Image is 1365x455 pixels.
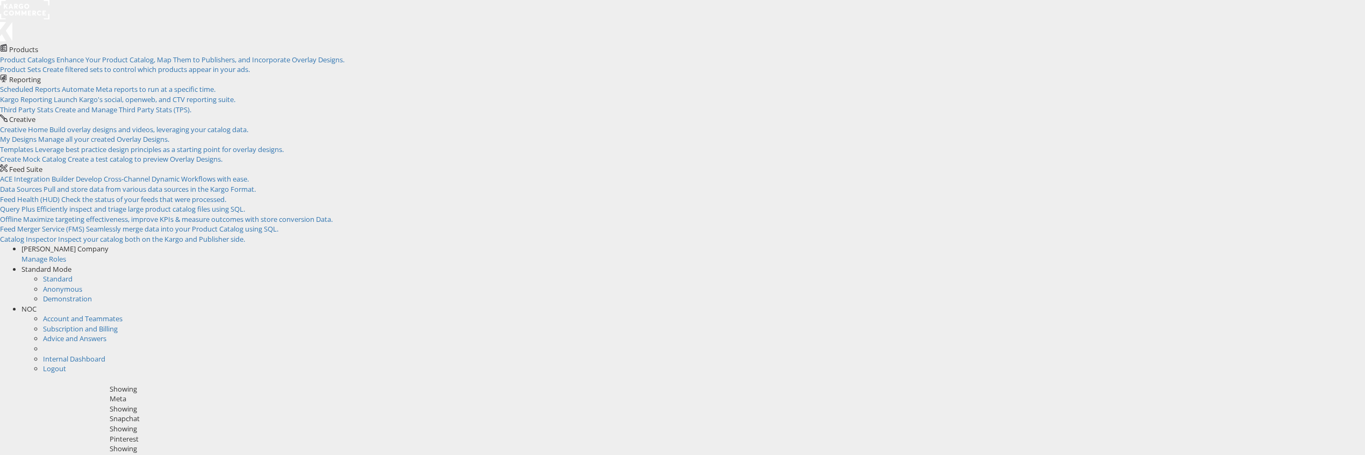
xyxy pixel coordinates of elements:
[43,274,73,284] a: Standard
[37,204,245,214] span: Efficiently inspect and triage large product catalog files using SQL.
[44,184,256,194] span: Pull and store data from various data sources in the Kargo Format.
[43,364,66,373] a: Logout
[43,324,118,334] a: Subscription and Billing
[58,234,245,244] span: Inspect your catalog both on the Kargo and Publisher side.
[43,284,82,294] a: Anonymous
[9,45,38,54] span: Products
[56,55,344,64] span: Enhance Your Product Catalog, Map Them to Publishers, and Incorporate Overlay Designs.
[110,384,1357,394] div: Showing
[38,134,169,144] span: Manage all your created Overlay Designs.
[86,224,278,234] span: Seamlessly merge data into your Product Catalog using SQL.
[9,164,42,174] span: Feed Suite
[43,354,105,364] a: Internal Dashboard
[110,424,1357,434] div: Showing
[110,404,1357,414] div: Showing
[43,294,92,304] a: Demonstration
[110,394,1357,404] div: Meta
[49,125,248,134] span: Build overlay designs and videos, leveraging your catalog data.
[21,304,37,314] span: NOC
[35,145,284,154] span: Leverage best practice design principles as a starting point for overlay designs.
[76,174,249,184] span: Develop Cross-Channel Dynamic Workflows with ease.
[55,105,191,114] span: Create and Manage Third Party Stats (TPS).
[21,264,71,274] span: Standard Mode
[110,434,1357,444] div: Pinterest
[68,154,222,164] span: Create a test catalog to preview Overlay Designs.
[62,84,215,94] span: Automate Meta reports to run at a specific time.
[21,244,109,254] span: [PERSON_NAME] Company
[110,414,1357,424] div: Snapchat
[9,114,35,124] span: Creative
[61,194,226,204] span: Check the status of your feeds that were processed.
[23,214,333,224] span: Maximize targeting effectiveness, improve KPIs & measure outcomes with store conversion Data.
[42,64,250,74] span: Create filtered sets to control which products appear in your ads.
[21,254,66,264] a: Manage Roles
[9,75,41,84] span: Reporting
[54,95,235,104] span: Launch Kargo's social, openweb, and CTV reporting suite.
[43,314,123,323] a: Account and Teammates
[43,334,106,343] a: Advice and Answers
[110,444,1357,454] div: Showing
